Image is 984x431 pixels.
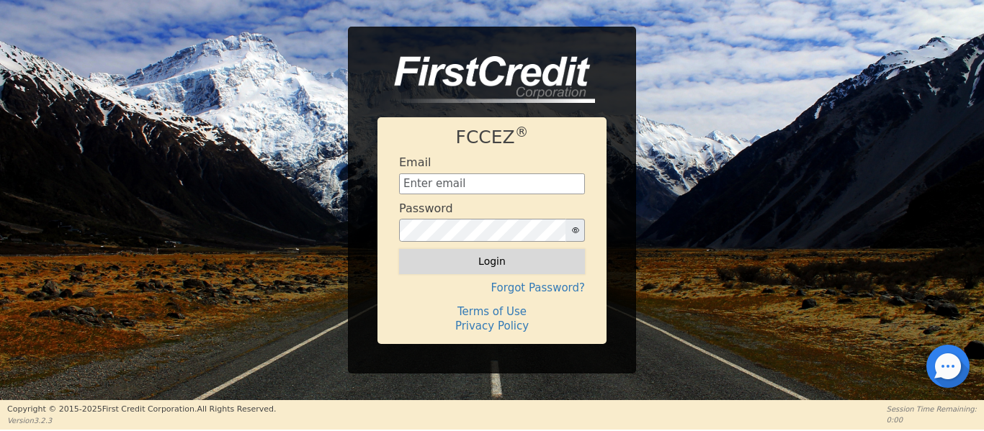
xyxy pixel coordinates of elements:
p: Session Time Remaining: [887,404,977,414]
h4: Password [399,201,453,215]
h1: FCCEZ [399,127,585,148]
input: password [399,219,566,242]
img: logo-CMu_cnol.png [377,56,595,104]
input: Enter email [399,173,585,195]
p: Copyright © 2015- 2025 First Credit Corporation. [7,404,276,416]
sup: ® [515,124,529,140]
h4: Forgot Password? [399,281,585,294]
h4: Privacy Policy [399,319,585,332]
p: 0:00 [887,414,977,425]
h4: Terms of Use [399,305,585,318]
span: All Rights Reserved. [197,404,276,414]
button: Login [399,249,585,273]
h4: Email [399,155,431,169]
p: Version 3.2.3 [7,415,276,426]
